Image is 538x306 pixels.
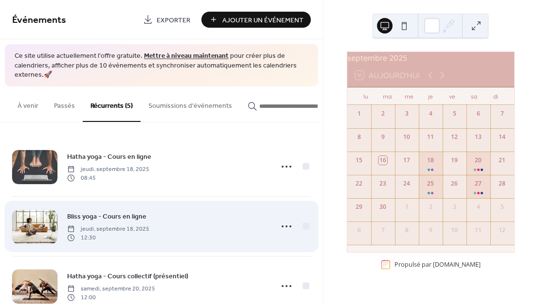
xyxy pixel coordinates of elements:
[426,109,435,118] div: 4
[355,226,363,235] div: 6
[144,50,229,63] a: Mettre à niveau maintenant
[463,87,484,105] div: sa
[395,260,481,269] div: Propulsé par
[355,156,363,165] div: 15
[67,151,151,162] a: Hatha yoga - Cours en ligne
[136,12,197,28] a: Exporter
[355,133,363,141] div: 8
[67,293,155,302] span: 12:00
[474,109,483,118] div: 6
[377,87,398,105] div: ma
[402,203,411,211] div: 1
[15,51,308,80] span: Ce site utilise actuellement l'offre gratuite. pour créer plus de calendriers, afficher plus de 1...
[474,133,483,141] div: 13
[67,211,146,221] span: Bliss yoga - Cours en ligne
[355,87,377,105] div: lu
[355,179,363,188] div: 22
[498,226,506,235] div: 12
[442,87,463,105] div: ve
[157,15,190,25] span: Exporter
[67,165,149,173] span: jeudi, septembre 18, 2025
[498,203,506,211] div: 5
[67,224,149,233] span: jeudi, septembre 18, 2025
[402,226,411,235] div: 8
[426,203,435,211] div: 2
[222,15,304,25] span: Ajouter Un Événement
[450,226,459,235] div: 10
[402,109,411,118] div: 3
[201,12,311,28] button: Ajouter Un Événement
[474,226,483,235] div: 11
[67,234,149,242] span: 12:30
[498,109,506,118] div: 7
[141,86,240,121] button: Soumissions d'événements
[498,156,506,165] div: 21
[426,179,435,188] div: 25
[378,133,387,141] div: 9
[402,179,411,188] div: 24
[402,133,411,141] div: 10
[426,226,435,235] div: 9
[10,86,46,121] button: À venir
[378,156,387,165] div: 16
[450,179,459,188] div: 26
[498,179,506,188] div: 28
[347,52,514,64] div: septembre 2025
[355,109,363,118] div: 1
[83,86,141,122] button: Récurrents (5)
[67,271,188,282] a: Hatha yoga - Cours collectif (présentiel)
[426,156,435,165] div: 18
[46,86,83,121] button: Passés
[420,87,441,105] div: je
[426,133,435,141] div: 11
[398,87,420,105] div: me
[12,11,66,30] span: Événements
[402,156,411,165] div: 17
[67,152,151,162] span: Hatha yoga - Cours en ligne
[485,87,506,105] div: di
[433,260,481,269] a: [DOMAIN_NAME]
[378,203,387,211] div: 30
[450,156,459,165] div: 19
[67,284,155,293] span: samedi, septembre 20, 2025
[474,179,483,188] div: 27
[67,174,149,183] span: 08:45
[378,226,387,235] div: 7
[378,179,387,188] div: 23
[450,203,459,211] div: 3
[498,133,506,141] div: 14
[474,156,483,165] div: 20
[474,203,483,211] div: 4
[450,133,459,141] div: 12
[355,203,363,211] div: 29
[378,109,387,118] div: 2
[67,211,146,222] a: Bliss yoga - Cours en ligne
[450,109,459,118] div: 5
